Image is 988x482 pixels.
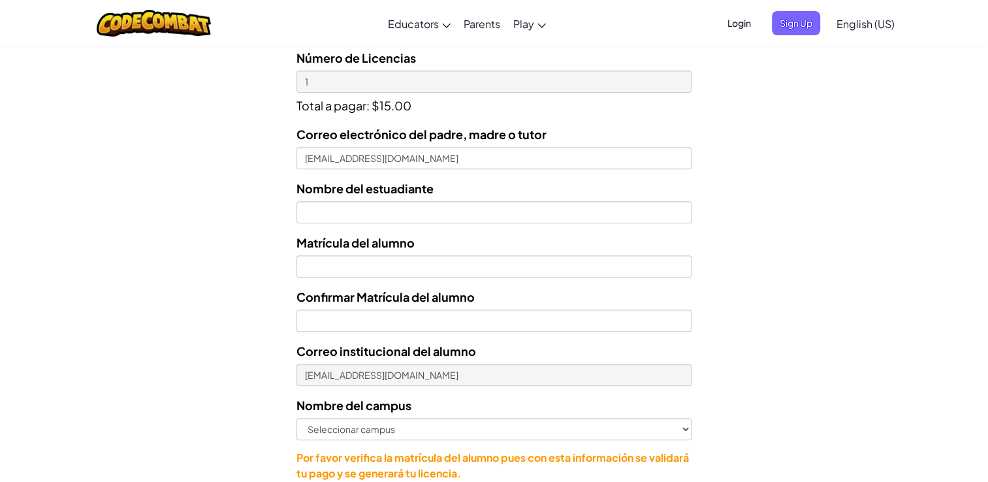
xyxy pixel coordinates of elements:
[296,48,416,67] label: Número de Licencias
[296,93,692,115] p: Total a pagar: $15.00
[388,17,439,31] span: Educators
[296,287,475,306] label: Confirmar Matrícula del alumno
[296,450,692,481] p: Por favor verifica la matrícula del alumno pues con esta información se validará tu pago y se gen...
[457,6,507,41] a: Parents
[772,11,820,35] button: Sign Up
[720,11,759,35] button: Login
[837,17,895,31] span: English (US)
[830,6,901,41] a: English (US)
[296,179,434,198] label: Nombre del estuadiante
[97,10,211,37] img: CodeCombat logo
[296,342,476,361] label: Correo institucional del alumno
[296,233,415,252] label: Matrícula del alumno
[296,125,547,144] label: Correo electrónico del padre, madre o tutor
[507,6,552,41] a: Play
[381,6,457,41] a: Educators
[296,396,411,415] label: Nombre del campus
[513,17,534,31] span: Play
